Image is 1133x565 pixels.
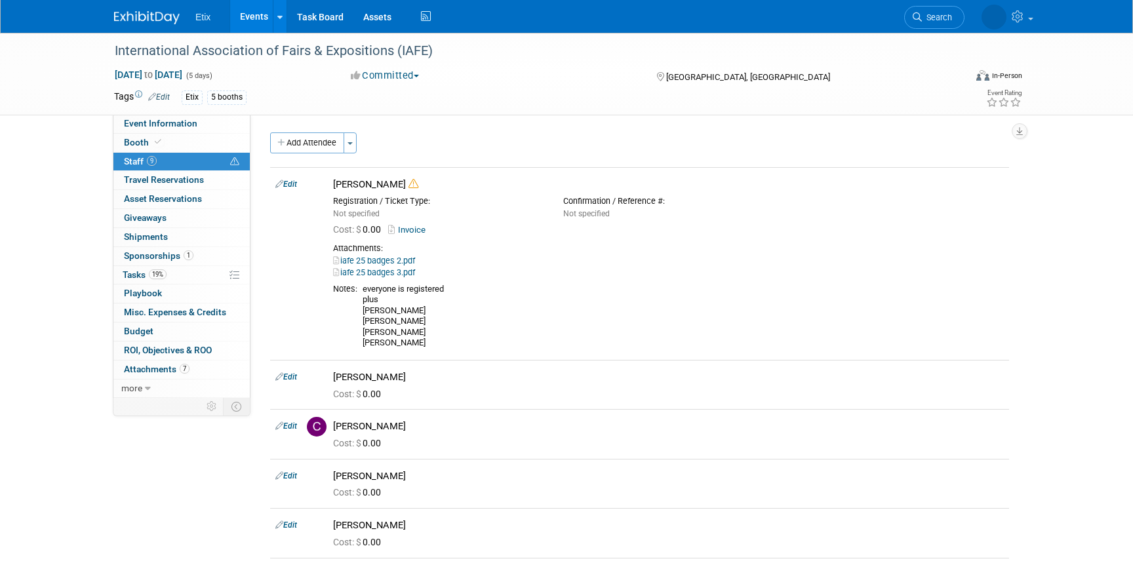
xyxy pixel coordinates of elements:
span: Budget [124,326,153,336]
span: Cost: $ [333,389,363,399]
td: Tags [114,90,170,105]
span: 0.00 [333,487,386,497]
a: Sponsorships1 [113,247,250,265]
span: Booth [124,137,164,147]
span: 1 [184,250,193,260]
span: Not specified [563,209,610,218]
div: International Association of Fairs & Expositions (IAFE) [110,39,945,63]
span: Giveaways [124,212,167,223]
div: [PERSON_NAME] [333,420,1004,433]
span: 19% [149,269,167,279]
span: 0.00 [333,537,386,547]
div: [PERSON_NAME] [333,519,1004,532]
span: Sponsorships [124,250,193,261]
td: Toggle Event Tabs [224,398,250,415]
a: more [113,380,250,398]
span: Etix [195,12,210,22]
span: [GEOGRAPHIC_DATA], [GEOGRAPHIC_DATA] [666,72,830,82]
div: [PERSON_NAME] [333,470,1004,482]
a: Event Information [113,115,250,133]
a: Travel Reservations [113,171,250,189]
a: iafe 25 badges 2.pdf [333,256,415,265]
span: 0.00 [333,389,386,399]
div: everyone is registered plus [PERSON_NAME] [PERSON_NAME] [PERSON_NAME] [PERSON_NAME] [363,284,1004,349]
a: Booth [113,134,250,152]
div: Etix [182,90,203,104]
div: Registration / Ticket Type: [333,196,544,206]
span: Cost: $ [333,224,363,235]
div: [PERSON_NAME] [333,178,1004,191]
a: ROI, Objectives & ROO [113,341,250,360]
div: [PERSON_NAME] [333,371,1004,383]
span: Misc. Expenses & Credits [124,307,226,317]
a: Attachments7 [113,360,250,379]
span: Staff [124,156,157,166]
a: Misc. Expenses & Credits [113,303,250,322]
span: 9 [147,156,157,166]
span: 0.00 [333,438,386,448]
span: Event Information [124,118,197,128]
img: Wendy Beasley [982,5,1006,29]
span: Potential Scheduling Conflict -- at least one attendee is tagged in another overlapping event. [230,156,239,168]
a: Giveaways [113,209,250,227]
span: (5 days) [185,71,212,80]
a: Staff9 [113,153,250,171]
a: Invoice [388,225,431,235]
span: more [121,383,142,393]
a: Edit [275,372,297,381]
a: Playbook [113,284,250,303]
span: 0.00 [333,224,386,235]
a: Edit [275,180,297,189]
span: 7 [180,364,189,374]
button: Add Attendee [270,132,344,153]
span: ROI, Objectives & ROO [124,345,212,355]
div: Event Format [887,68,1022,88]
a: Budget [113,322,250,341]
span: Cost: $ [333,438,363,448]
div: Confirmation / Reference #: [563,196,774,206]
a: Edit [148,92,170,102]
div: Event Rating [986,90,1022,96]
span: Cost: $ [333,537,363,547]
span: to [142,69,155,80]
span: Playbook [124,288,162,298]
a: Asset Reservations [113,190,250,208]
div: 5 booths [207,90,247,104]
img: Format-Inperson.png [976,70,989,81]
div: In-Person [991,71,1022,81]
button: Committed [346,69,424,83]
span: Tasks [123,269,167,280]
a: Tasks19% [113,266,250,284]
span: Asset Reservations [124,193,202,204]
div: Attachments: [333,243,1004,254]
i: Booth reservation complete [155,138,161,146]
span: [DATE] [DATE] [114,69,183,81]
span: Cost: $ [333,487,363,497]
img: C.jpg [307,417,327,437]
div: Notes: [333,284,357,294]
span: Travel Reservations [124,174,204,185]
a: Shipments [113,228,250,246]
span: Search [922,12,952,22]
a: Edit [275,421,297,431]
a: Edit [275,520,297,530]
span: Attachments [124,364,189,374]
img: ExhibitDay [114,11,180,24]
a: Search [904,6,964,29]
a: iafe 25 badges 3.pdf [333,267,415,277]
td: Personalize Event Tab Strip [201,398,224,415]
span: Shipments [124,231,168,242]
a: Edit [275,471,297,480]
span: Not specified [333,209,380,218]
i: Double-book Warning! [408,179,418,189]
